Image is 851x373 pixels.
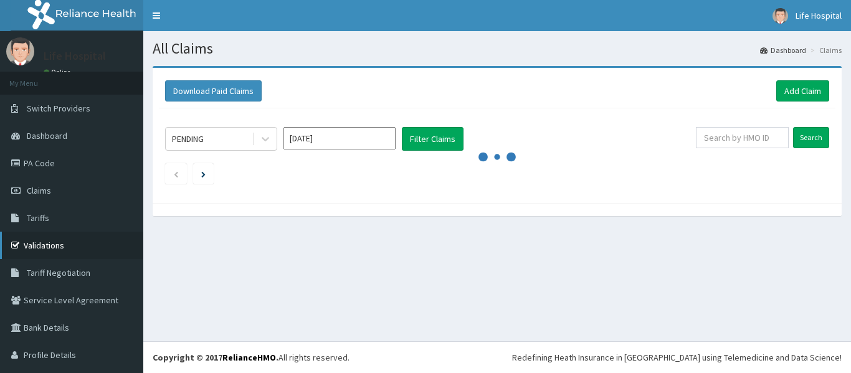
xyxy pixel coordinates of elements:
[6,37,34,65] img: User Image
[201,168,206,179] a: Next page
[793,127,829,148] input: Search
[696,127,789,148] input: Search by HMO ID
[796,10,842,21] span: Life Hospital
[222,352,276,363] a: RelianceHMO
[44,50,106,62] p: Life Hospital
[512,351,842,364] div: Redefining Heath Insurance in [GEOGRAPHIC_DATA] using Telemedicine and Data Science!
[402,127,464,151] button: Filter Claims
[773,8,788,24] img: User Image
[27,103,90,114] span: Switch Providers
[165,80,262,102] button: Download Paid Claims
[807,45,842,55] li: Claims
[27,185,51,196] span: Claims
[27,267,90,278] span: Tariff Negotiation
[776,80,829,102] a: Add Claim
[153,352,278,363] strong: Copyright © 2017 .
[478,138,516,176] svg: audio-loading
[172,133,204,145] div: PENDING
[153,40,842,57] h1: All Claims
[143,341,851,373] footer: All rights reserved.
[283,127,396,149] input: Select Month and Year
[760,45,806,55] a: Dashboard
[173,168,179,179] a: Previous page
[44,68,74,77] a: Online
[27,130,67,141] span: Dashboard
[27,212,49,224] span: Tariffs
